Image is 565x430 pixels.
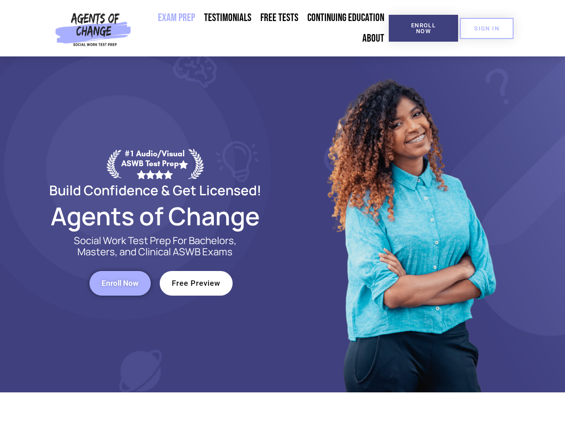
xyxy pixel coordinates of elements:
h2: Agents of Change [28,206,283,226]
a: Testimonials [200,8,256,28]
a: Exam Prep [153,8,200,28]
a: SIGN IN [460,18,514,39]
a: About [358,28,389,49]
p: Social Work Test Prep For Bachelors, Masters, and Clinical ASWB Exams [64,235,247,258]
div: #1 Audio/Visual ASWB Test Prep [121,149,188,179]
span: Free Preview [172,279,221,287]
img: Website Image 1 (1) [321,56,500,392]
span: Enroll Now [403,22,444,34]
a: Free Preview [160,271,233,296]
a: Continuing Education [303,8,389,28]
nav: Menu [135,8,389,49]
h2: Build Confidence & Get Licensed! [28,184,283,197]
span: Enroll Now [102,279,139,287]
a: Free Tests [256,8,303,28]
span: SIGN IN [474,26,499,31]
a: Enroll Now [389,15,458,42]
a: Enroll Now [89,271,151,296]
